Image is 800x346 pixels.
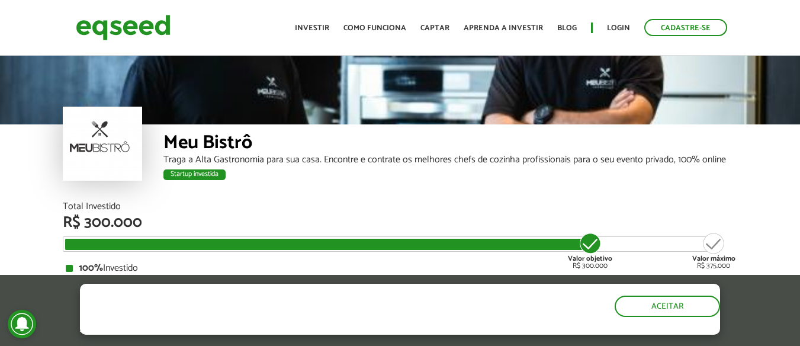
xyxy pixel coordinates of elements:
a: Aprenda a investir [464,24,543,32]
img: EqSeed [76,12,171,43]
div: R$ 300.000 [568,232,612,270]
a: Blog [557,24,577,32]
div: Total Investido [63,202,738,212]
strong: 100% [79,260,103,276]
strong: Valor máximo [692,253,735,264]
a: Captar [420,24,449,32]
a: Como funciona [343,24,406,32]
p: Ao clicar em "aceitar", você aceita nossa . [80,323,464,335]
div: Meu Bistrô [163,133,738,155]
strong: Valor objetivo [568,253,612,264]
div: Investido [66,264,735,273]
div: R$ 300.000 [63,215,738,230]
a: política de privacidade e de cookies [236,325,373,335]
button: Aceitar [615,296,720,317]
a: Login [607,24,630,32]
div: R$ 375.000 [692,232,735,270]
strong: 100% [79,273,103,289]
a: Investir [295,24,329,32]
div: Traga a Alta Gastronomia para sua casa. Encontre e contrate os melhores chefs de cozinha profissi... [163,155,738,165]
h5: O site da EqSeed utiliza cookies para melhorar sua navegação. [80,284,464,321]
div: Startup investida [163,169,226,180]
a: Cadastre-se [644,19,727,36]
